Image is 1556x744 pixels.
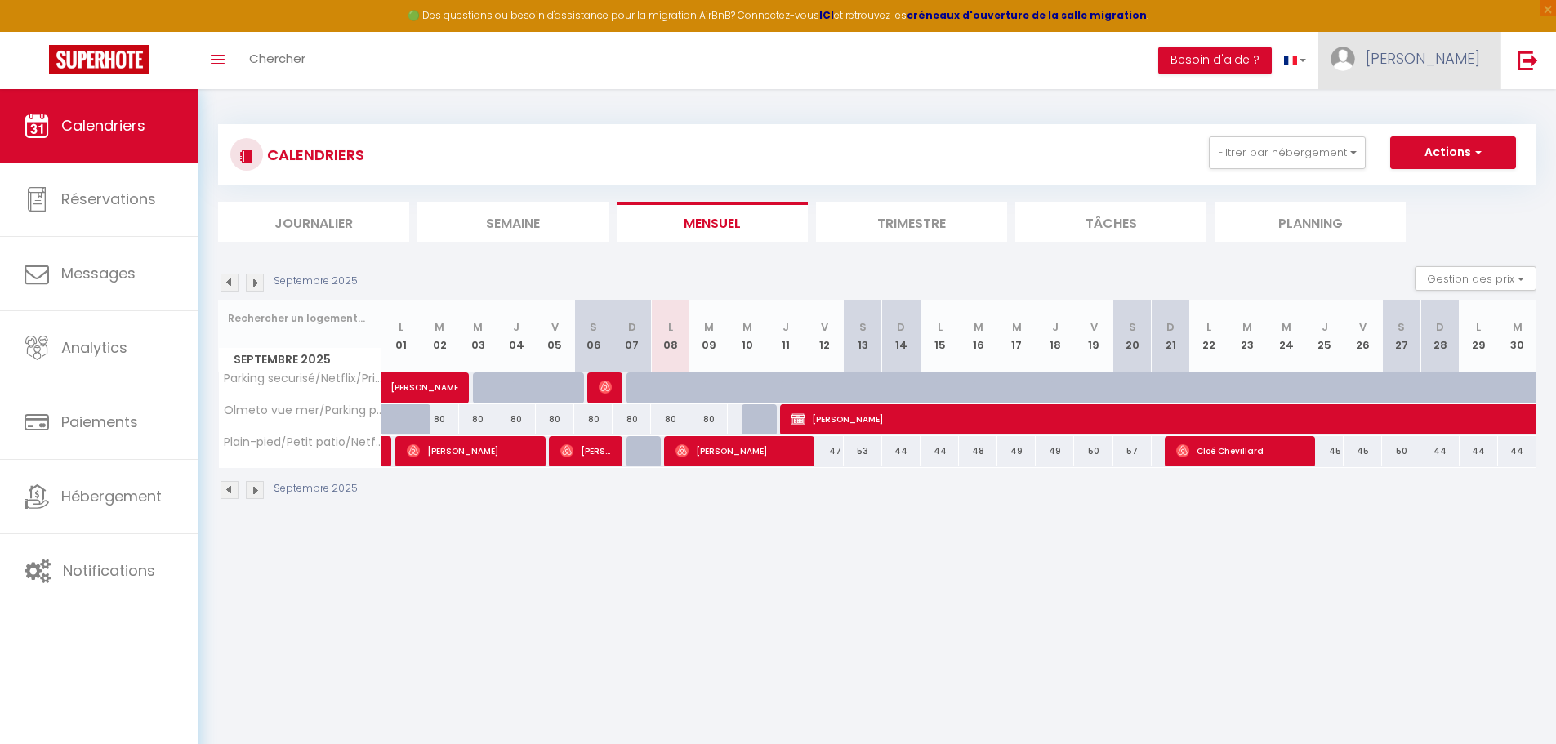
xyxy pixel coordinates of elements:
span: Chercher [249,50,305,67]
div: 80 [536,404,574,434]
li: Planning [1215,202,1406,242]
div: 80 [689,404,728,434]
span: Cloé Chevillard [1176,435,1304,466]
abbr: D [628,319,636,335]
div: 53 [844,436,882,466]
abbr: L [938,319,943,335]
li: Journalier [218,202,409,242]
th: 04 [497,300,536,372]
button: Filtrer par hébergement [1209,136,1366,169]
abbr: L [1206,319,1211,335]
span: Septembre 2025 [219,348,381,372]
th: 22 [1190,300,1228,372]
div: 80 [497,404,536,434]
span: [PERSON_NAME] [1366,48,1480,69]
th: 15 [921,300,959,372]
th: 07 [613,300,651,372]
th: 05 [536,300,574,372]
th: 13 [844,300,882,372]
a: ICI [819,8,834,22]
th: 08 [651,300,689,372]
div: 80 [421,404,459,434]
th: 23 [1228,300,1267,372]
abbr: S [590,319,597,335]
abbr: J [513,319,519,335]
th: 25 [1305,300,1344,372]
th: 29 [1460,300,1498,372]
abbr: M [1513,319,1523,335]
span: Olmeto vue mer/Parking privé [221,404,385,417]
p: Septembre 2025 [274,481,358,497]
th: 30 [1498,300,1536,372]
div: 44 [1498,436,1536,466]
th: 24 [1267,300,1305,372]
span: Hébergement [61,486,162,506]
h3: CALENDRIERS [263,136,364,173]
span: [PERSON_NAME] Von [PERSON_NAME] [390,363,466,394]
li: Tâches [1015,202,1206,242]
span: [PERSON_NAME] [675,435,804,466]
abbr: V [821,319,828,335]
div: 80 [574,404,613,434]
th: 14 [882,300,921,372]
th: 02 [421,300,459,372]
button: Gestion des prix [1415,266,1536,291]
abbr: L [668,319,673,335]
th: 17 [997,300,1036,372]
abbr: D [897,319,905,335]
div: 49 [997,436,1036,466]
span: Analytics [61,337,127,358]
span: Réservations [61,189,156,209]
li: Trimestre [816,202,1007,242]
span: Paiements [61,412,138,432]
th: 18 [1036,300,1074,372]
div: 44 [882,436,921,466]
th: 09 [689,300,728,372]
abbr: J [1052,319,1059,335]
abbr: M [1012,319,1022,335]
div: 50 [1382,436,1420,466]
p: Septembre 2025 [274,274,358,289]
abbr: J [1322,319,1328,335]
img: logout [1518,50,1538,70]
abbr: D [1436,319,1444,335]
th: 26 [1344,300,1382,372]
abbr: M [1242,319,1252,335]
img: ... [1331,47,1355,71]
a: [PERSON_NAME] [382,436,390,467]
abbr: V [1090,319,1098,335]
abbr: M [435,319,444,335]
abbr: V [1359,319,1367,335]
div: 49 [1036,436,1074,466]
abbr: S [1398,319,1405,335]
th: 10 [728,300,766,372]
abbr: D [1166,319,1175,335]
th: 03 [459,300,497,372]
div: 80 [459,404,497,434]
div: 50 [1074,436,1112,466]
div: 44 [921,436,959,466]
a: ... [PERSON_NAME] [1318,32,1500,89]
th: 20 [1113,300,1152,372]
li: Semaine [417,202,609,242]
abbr: M [742,319,752,335]
div: 45 [1344,436,1382,466]
abbr: V [551,319,559,335]
abbr: M [473,319,483,335]
div: 48 [959,436,997,466]
span: [PERSON_NAME] [599,372,612,403]
div: 44 [1460,436,1498,466]
abbr: L [1476,319,1481,335]
th: 27 [1382,300,1420,372]
abbr: J [782,319,789,335]
span: Plain-pied/Petit patio/Netflix et Disney+ [221,436,385,448]
span: Calendriers [61,115,145,136]
span: [PERSON_NAME] [560,435,612,466]
th: 01 [382,300,421,372]
div: 80 [613,404,651,434]
th: 19 [1074,300,1112,372]
img: Super Booking [49,45,149,74]
span: Notifications [63,560,155,581]
th: 16 [959,300,997,372]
